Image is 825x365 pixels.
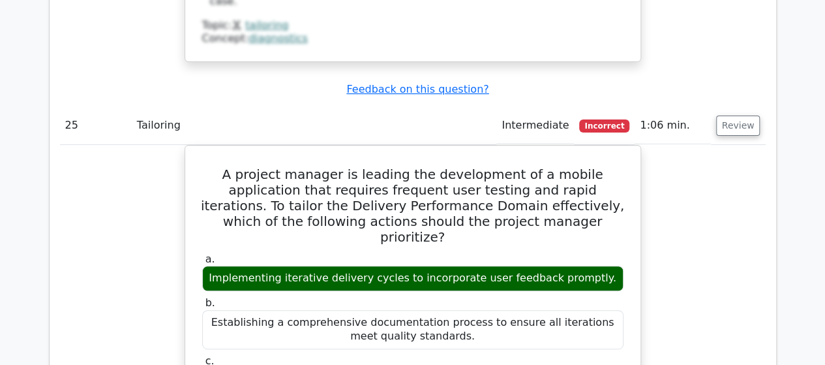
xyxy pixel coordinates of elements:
div: Implementing iterative delivery cycles to incorporate user feedback promptly. [202,266,623,291]
button: Review [716,116,760,136]
a: tailoring [245,19,288,31]
td: 1:06 min. [635,107,710,144]
td: Tailoring [132,107,496,144]
span: a. [205,253,215,265]
span: Incorrect [579,119,629,133]
a: Feedback on this question? [346,83,488,95]
td: Intermediate [496,107,574,144]
td: 25 [60,107,132,144]
h5: A project manager is leading the development of a mobile application that requires frequent user ... [201,167,625,245]
div: Concept: [202,32,623,46]
span: b. [205,296,215,309]
div: Establishing a comprehensive documentation process to ensure all iterations meet quality standards. [202,310,623,349]
a: diagnostics [248,32,308,44]
div: Topic: [202,19,623,33]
